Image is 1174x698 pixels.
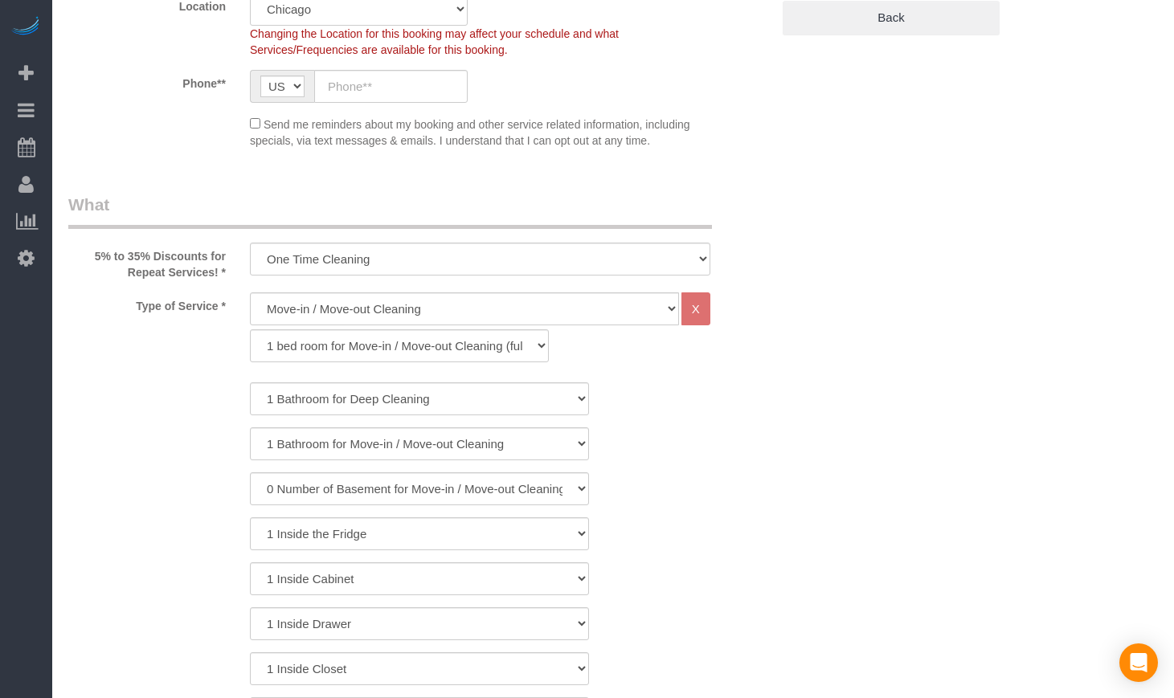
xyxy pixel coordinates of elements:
label: Type of Service * [56,292,238,314]
span: Changing the Location for this booking may affect your schedule and what Services/Frequencies are... [250,27,619,56]
div: Open Intercom Messenger [1119,643,1158,682]
label: 5% to 35% Discounts for Repeat Services! * [56,243,238,280]
span: Send me reminders about my booking and other service related information, including specials, via... [250,118,690,147]
img: Automaid Logo [10,16,42,39]
a: Back [783,1,1000,35]
legend: What [68,193,712,229]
